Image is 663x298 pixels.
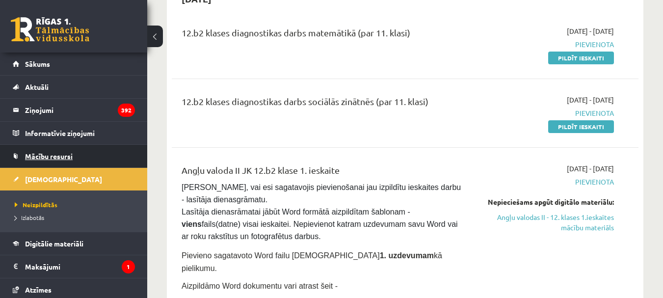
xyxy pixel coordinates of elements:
[479,177,614,187] span: Pievienota
[13,255,135,278] a: Maksājumi1
[25,152,73,161] span: Mācību resursi
[15,200,137,209] a: Neizpildītās
[567,163,614,174] span: [DATE] - [DATE]
[25,255,135,278] legend: Maksājumi
[25,122,135,144] legend: Informatīvie ziņojumi
[13,232,135,255] a: Digitālie materiāli
[25,99,135,121] legend: Ziņojumi
[567,95,614,105] span: [DATE] - [DATE]
[182,220,202,228] strong: viens
[479,212,614,233] a: Angļu valodas II - 12. klases 1.ieskaites mācību materiāls
[182,26,465,44] div: 12.b2 klases diagnostikas darbs matemātikā (par 11. klasi)
[548,52,614,64] a: Pildīt ieskaiti
[479,108,614,118] span: Pievienota
[15,214,44,221] span: Izlabotās
[118,104,135,117] i: 392
[182,163,465,182] div: Angļu valoda II JK 12.b2 klase 1. ieskaite
[25,285,52,294] span: Atzīmes
[25,59,50,68] span: Sākums
[380,251,434,260] strong: 1. uzdevumam
[13,122,135,144] a: Informatīvie ziņojumi
[548,120,614,133] a: Pildīt ieskaiti
[11,17,89,42] a: Rīgas 1. Tālmācības vidusskola
[479,197,614,207] div: Nepieciešams apgūt digitālo materiālu:
[122,260,135,273] i: 1
[567,26,614,36] span: [DATE] - [DATE]
[25,239,83,248] span: Digitālie materiāli
[15,201,57,209] span: Neizpildītās
[13,76,135,98] a: Aktuāli
[13,168,135,190] a: [DEMOGRAPHIC_DATA]
[182,95,465,113] div: 12.b2 klases diagnostikas darbs sociālās zinātnēs (par 11. klasi)
[25,175,102,184] span: [DEMOGRAPHIC_DATA]
[13,145,135,167] a: Mācību resursi
[13,53,135,75] a: Sākums
[182,251,442,272] span: Pievieno sagatavoto Word failu [DEMOGRAPHIC_DATA] kā pielikumu.
[182,282,338,290] span: Aizpildāmo Word dokumentu vari atrast šeit -
[479,39,614,50] span: Pievienota
[13,99,135,121] a: Ziņojumi392
[25,82,49,91] span: Aktuāli
[182,183,463,241] span: [PERSON_NAME], vai esi sagatavojis pievienošanai jau izpildītu ieskaites darbu - lasītāja dienasg...
[15,213,137,222] a: Izlabotās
